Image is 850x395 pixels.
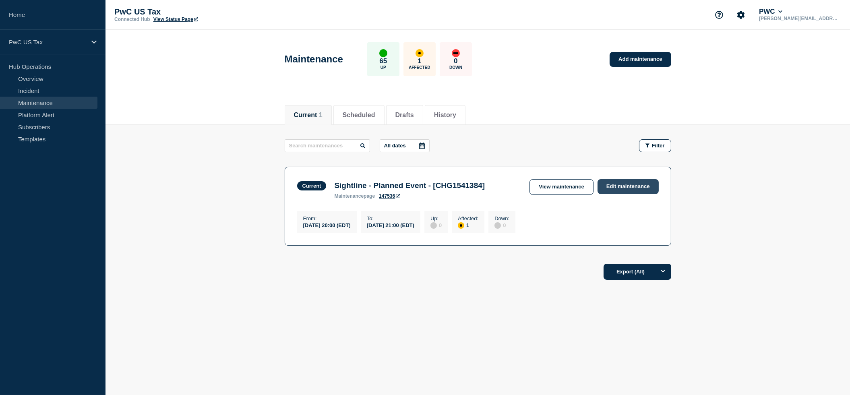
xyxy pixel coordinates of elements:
[430,215,442,221] p: Up :
[655,264,671,280] button: Options
[711,6,728,23] button: Support
[379,49,387,57] div: up
[302,183,321,189] div: Current
[409,65,430,70] p: Affected
[334,193,375,199] p: page
[494,221,509,229] div: 0
[334,181,485,190] h3: Sightline - Planned Event - [CHG1541384]
[384,143,406,149] p: All dates
[319,112,323,118] span: 1
[367,221,414,228] div: [DATE] 21:00 (EDT)
[153,17,198,22] a: View Status Page
[343,112,375,119] button: Scheduled
[430,221,442,229] div: 0
[757,8,784,16] button: PWC
[379,193,400,199] a: 147536
[416,49,424,57] div: affected
[114,7,275,17] p: PwC US Tax
[379,57,387,65] p: 65
[529,179,593,195] a: View maintenance
[458,215,478,221] p: Affected :
[454,57,457,65] p: 0
[604,264,671,280] button: Export (All)
[494,215,509,221] p: Down :
[757,16,841,21] p: [PERSON_NAME][EMAIL_ADDRESS][PERSON_NAME][DOMAIN_NAME]
[303,221,351,228] div: [DATE] 20:00 (EDT)
[639,139,671,152] button: Filter
[381,65,386,70] p: Up
[380,139,430,152] button: All dates
[610,52,671,67] a: Add maintenance
[294,112,323,119] button: Current 1
[732,6,749,23] button: Account settings
[430,222,437,229] div: disabled
[449,65,462,70] p: Down
[494,222,501,229] div: disabled
[9,39,86,45] p: PwC US Tax
[458,222,464,229] div: affected
[434,112,456,119] button: History
[652,143,665,149] span: Filter
[285,54,343,65] h1: Maintenance
[303,215,351,221] p: From :
[334,193,364,199] span: maintenance
[395,112,414,119] button: Drafts
[598,179,659,194] a: Edit maintenance
[458,221,478,229] div: 1
[418,57,421,65] p: 1
[285,139,370,152] input: Search maintenances
[452,49,460,57] div: down
[114,17,150,22] p: Connected Hub
[367,215,414,221] p: To :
